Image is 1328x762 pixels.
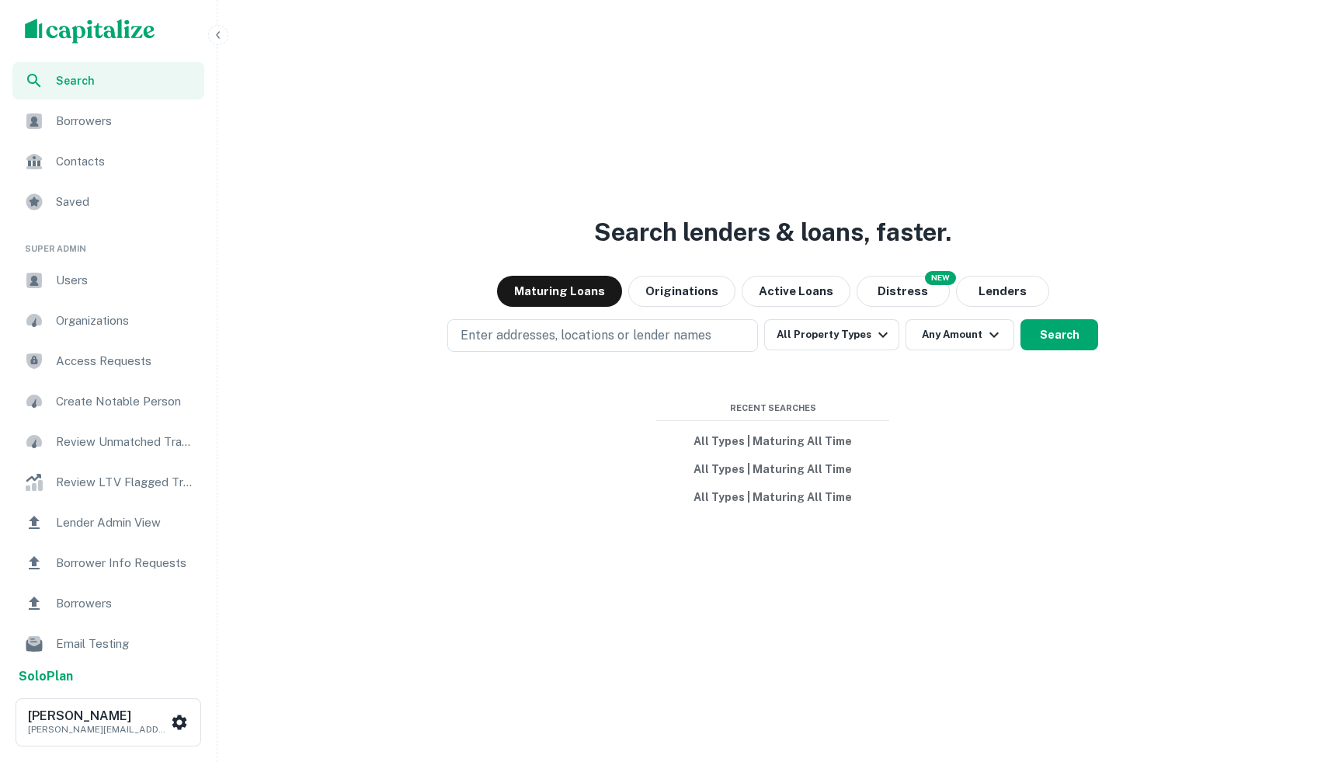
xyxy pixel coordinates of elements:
span: Review LTV Flagged Transactions [56,473,195,492]
h3: Search lenders & loans, faster. [594,214,951,251]
button: Lenders [956,276,1049,307]
strong: Solo Plan [19,669,73,684]
button: All Types | Maturing All Time [656,427,889,455]
button: Search [1020,319,1098,350]
a: SoloPlan [19,667,73,686]
img: capitalize-logo.png [25,19,155,43]
span: Lender Admin View [56,513,195,532]
iframe: Chat Widget [1250,638,1328,712]
span: Borrowers [56,594,195,613]
a: Saved [12,183,204,221]
h6: [PERSON_NAME] [28,710,168,722]
div: NEW [925,271,956,285]
span: Users [56,271,195,290]
button: All Types | Maturing All Time [656,455,889,483]
button: [PERSON_NAME][PERSON_NAME][EMAIL_ADDRESS][PERSON_NAME][DOMAIN_NAME] [16,698,201,746]
a: Create Notable Person [12,383,204,420]
span: Borrowers [56,112,195,130]
a: Search [12,62,204,99]
button: All Types | Maturing All Time [656,483,889,511]
a: Borrowers [12,585,204,622]
span: Borrower Info Requests [56,554,195,572]
a: Contacts [12,143,204,180]
button: Search distressed loans with lien and other non-mortgage details. [857,276,950,307]
li: Super Admin [12,224,204,262]
button: Originations [628,276,735,307]
a: Organizations [12,302,204,339]
p: Enter addresses, locations or lender names [461,326,711,345]
button: Active Loans [742,276,850,307]
span: Search [56,72,195,89]
a: Users [12,262,204,299]
span: Organizations [56,311,195,330]
a: Access Requests [12,343,204,380]
button: Any Amount [906,319,1014,350]
span: Review Unmatched Transactions [56,433,195,451]
button: All Property Types [764,319,899,350]
span: Create Notable Person [56,392,195,411]
span: Recent Searches [656,402,889,415]
button: Maturing Loans [497,276,622,307]
a: Review LTV Flagged Transactions [12,464,204,501]
span: Contacts [56,152,195,171]
span: Access Requests [56,352,195,371]
a: Lender Admin View [12,504,204,541]
button: Enter addresses, locations or lender names [447,319,758,352]
a: Borrower Info Requests [12,545,204,582]
p: [PERSON_NAME][EMAIL_ADDRESS][PERSON_NAME][DOMAIN_NAME] [28,722,168,736]
a: Email Testing [12,625,204,663]
a: Borrowers [12,103,204,140]
span: Saved [56,193,195,211]
a: Review Unmatched Transactions [12,423,204,461]
span: Email Testing [56,635,195,653]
